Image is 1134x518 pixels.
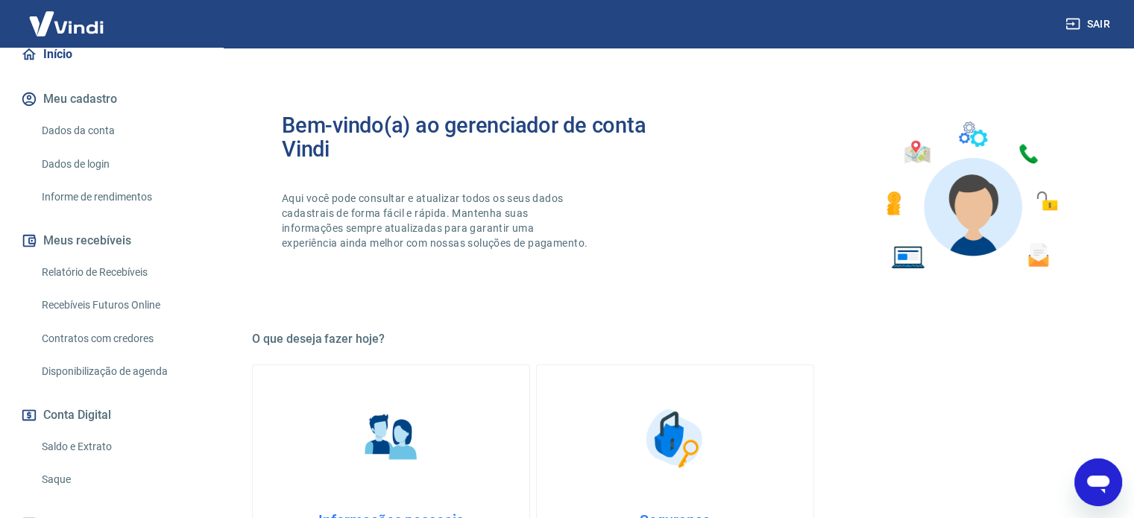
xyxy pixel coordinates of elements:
[18,224,205,257] button: Meus recebíveis
[18,1,115,46] img: Vindi
[282,191,590,250] p: Aqui você pode consultar e atualizar todos os seus dados cadastrais de forma fácil e rápida. Mant...
[36,257,205,288] a: Relatório de Recebíveis
[638,401,713,476] img: Segurança
[36,149,205,180] a: Dados de login
[18,38,205,71] a: Início
[36,356,205,387] a: Disponibilização de agenda
[36,290,205,320] a: Recebíveis Futuros Online
[36,323,205,354] a: Contratos com credores
[36,464,205,495] a: Saque
[18,83,205,116] button: Meu cadastro
[36,116,205,146] a: Dados da conta
[873,113,1068,278] img: Imagem de um avatar masculino com diversos icones exemplificando as funcionalidades do gerenciado...
[36,182,205,212] a: Informe de rendimentos
[1062,10,1116,38] button: Sair
[36,432,205,462] a: Saldo e Extrato
[354,401,429,476] img: Informações pessoais
[282,113,675,161] h2: Bem-vindo(a) ao gerenciador de conta Vindi
[252,332,1098,347] h5: O que deseja fazer hoje?
[1074,458,1122,506] iframe: Botão para abrir a janela de mensagens
[18,399,205,432] button: Conta Digital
